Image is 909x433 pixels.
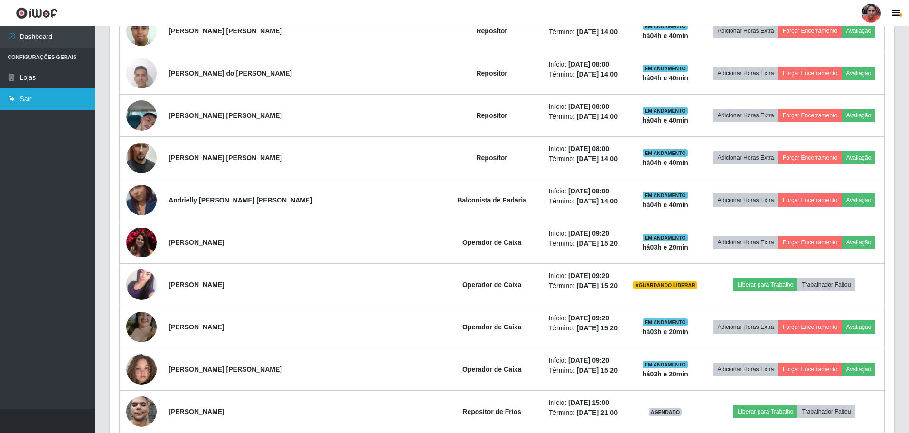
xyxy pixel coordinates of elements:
li: Término: [549,27,620,37]
button: Adicionar Horas Extra [713,236,778,249]
span: EM ANDAMENTO [643,107,688,115]
li: Término: [549,323,620,333]
button: Avaliação [842,320,875,334]
time: [DATE] 14:00 [577,197,618,205]
li: Término: [549,408,620,418]
time: [DATE] 14:00 [577,113,618,120]
span: AGUARDANDO LIBERAR [633,281,697,289]
strong: Operador de Caixa [462,281,522,289]
time: [DATE] 15:00 [568,399,609,406]
strong: [PERSON_NAME] [PERSON_NAME] [169,154,282,162]
time: [DATE] 14:00 [577,28,618,36]
strong: Operador de Caixa [462,323,522,331]
img: 1752945787017.jpeg [126,131,157,185]
strong: Balconista de Padaria [457,196,526,204]
strong: [PERSON_NAME] [169,323,224,331]
strong: Operador de Caixa [462,366,522,373]
li: Início: [549,59,620,69]
time: [DATE] 09:20 [568,272,609,279]
strong: Operador de Caixa [462,239,522,246]
strong: Repositor [476,27,507,35]
time: [DATE] 15:20 [577,282,618,289]
span: EM ANDAMENTO [643,192,688,199]
strong: Andrielly [PERSON_NAME] [PERSON_NAME] [169,196,312,204]
strong: [PERSON_NAME] [169,408,224,415]
span: EM ANDAMENTO [643,149,688,157]
button: Avaliação [842,109,875,122]
button: Forçar Encerramento [778,363,842,376]
strong: há 04 h e 40 min [642,116,688,124]
button: Avaliação [842,363,875,376]
img: 1634512903714.jpeg [126,228,157,257]
span: EM ANDAMENTO [643,234,688,241]
time: [DATE] 08:00 [568,103,609,110]
strong: [PERSON_NAME] do [PERSON_NAME] [169,69,292,77]
strong: [PERSON_NAME] [PERSON_NAME] [169,27,282,35]
strong: Repositor [476,112,507,119]
button: Liberar para Trabalho [733,405,797,418]
img: 1746575845095.jpeg [126,258,157,312]
button: Forçar Encerramento [778,24,842,38]
span: EM ANDAMENTO [643,22,688,30]
strong: há 04 h e 40 min [642,201,688,209]
button: Avaliação [842,67,875,80]
time: [DATE] 08:00 [568,145,609,153]
li: Término: [549,366,620,375]
li: Início: [549,271,620,281]
time: [DATE] 14:00 [577,70,618,78]
button: Avaliação [842,236,875,249]
button: Forçar Encerramento [778,236,842,249]
button: Trabalhador Faltou [797,405,855,418]
time: [DATE] 08:00 [568,187,609,195]
li: Término: [549,112,620,122]
img: CoreUI Logo [16,7,58,19]
img: 1733483983124.jpeg [126,391,157,432]
span: EM ANDAMENTO [643,318,688,326]
li: Término: [549,154,620,164]
time: [DATE] 08:00 [568,60,609,68]
li: Término: [549,281,620,291]
button: Avaliação [842,193,875,207]
li: Início: [549,144,620,154]
img: 1746972058547.jpeg [126,53,157,93]
button: Forçar Encerramento [778,67,842,80]
button: Adicionar Horas Extra [713,363,778,376]
li: Término: [549,239,620,249]
span: EM ANDAMENTO [643,361,688,368]
button: Adicionar Horas Extra [713,109,778,122]
time: [DATE] 15:20 [577,240,618,247]
strong: há 04 h e 40 min [642,74,688,82]
strong: há 03 h e 20 min [642,243,688,251]
img: 1751065972861.jpeg [126,342,157,396]
button: Avaliação [842,24,875,38]
span: EM ANDAMENTO [643,65,688,72]
li: Início: [549,186,620,196]
strong: [PERSON_NAME] [169,281,224,289]
button: Liberar para Trabalho [733,278,797,291]
strong: [PERSON_NAME] [PERSON_NAME] [169,112,282,119]
button: Trabalhador Faltou [797,278,855,291]
time: [DATE] 09:20 [568,314,609,322]
button: Forçar Encerramento [778,109,842,122]
img: 1737811794614.jpeg [126,300,157,354]
strong: há 04 h e 40 min [642,32,688,39]
strong: há 03 h e 20 min [642,328,688,336]
strong: Repositor [476,69,507,77]
button: Forçar Encerramento [778,193,842,207]
button: Forçar Encerramento [778,320,842,334]
li: Término: [549,69,620,79]
time: [DATE] 09:20 [568,230,609,237]
li: Início: [549,356,620,366]
strong: Repositor [476,154,507,162]
time: [DATE] 09:20 [568,356,609,364]
li: Início: [549,102,620,112]
li: Início: [549,229,620,239]
li: Início: [549,313,620,323]
time: [DATE] 15:20 [577,366,618,374]
button: Adicionar Horas Extra [713,151,778,164]
time: [DATE] 14:00 [577,155,618,163]
button: Adicionar Horas Extra [713,193,778,207]
strong: Repositor de Frios [462,408,521,415]
strong: há 04 h e 40 min [642,159,688,166]
time: [DATE] 21:00 [577,409,618,416]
